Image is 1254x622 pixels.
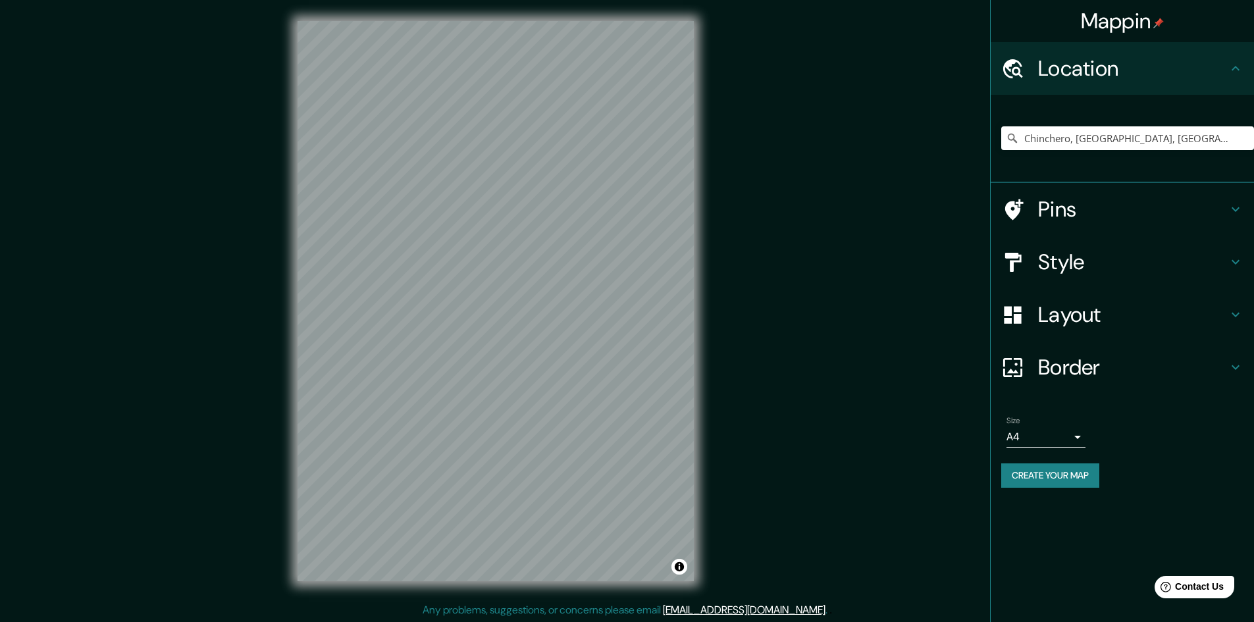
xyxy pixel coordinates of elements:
h4: Location [1038,55,1228,82]
h4: Mappin [1081,8,1164,34]
div: A4 [1006,427,1085,448]
button: Toggle attribution [671,559,687,575]
iframe: Help widget launcher [1137,571,1240,608]
div: Pins [991,183,1254,236]
div: . [827,602,829,618]
input: Pick your city or area [1001,126,1254,150]
div: Border [991,341,1254,394]
h4: Pins [1038,196,1228,222]
label: Size [1006,415,1020,427]
a: [EMAIL_ADDRESS][DOMAIN_NAME] [663,603,825,617]
p: Any problems, suggestions, or concerns please email . [423,602,827,618]
h4: Layout [1038,301,1228,328]
img: pin-icon.png [1153,18,1164,28]
div: Style [991,236,1254,288]
h4: Style [1038,249,1228,275]
canvas: Map [298,21,694,581]
div: Location [991,42,1254,95]
h4: Border [1038,354,1228,380]
button: Create your map [1001,463,1099,488]
div: . [829,602,832,618]
div: Layout [991,288,1254,341]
